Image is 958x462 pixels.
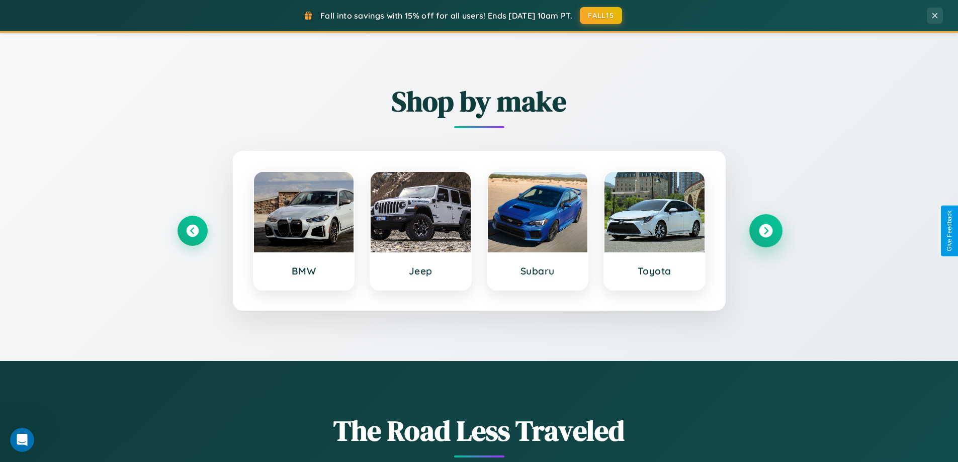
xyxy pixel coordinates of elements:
[178,82,781,121] h2: Shop by make
[381,265,461,277] h3: Jeep
[498,265,578,277] h3: Subaru
[10,428,34,452] iframe: Intercom live chat
[946,211,953,251] div: Give Feedback
[178,411,781,450] h1: The Road Less Traveled
[320,11,572,21] span: Fall into savings with 15% off for all users! Ends [DATE] 10am PT.
[615,265,694,277] h3: Toyota
[580,7,622,24] button: FALL15
[264,265,344,277] h3: BMW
